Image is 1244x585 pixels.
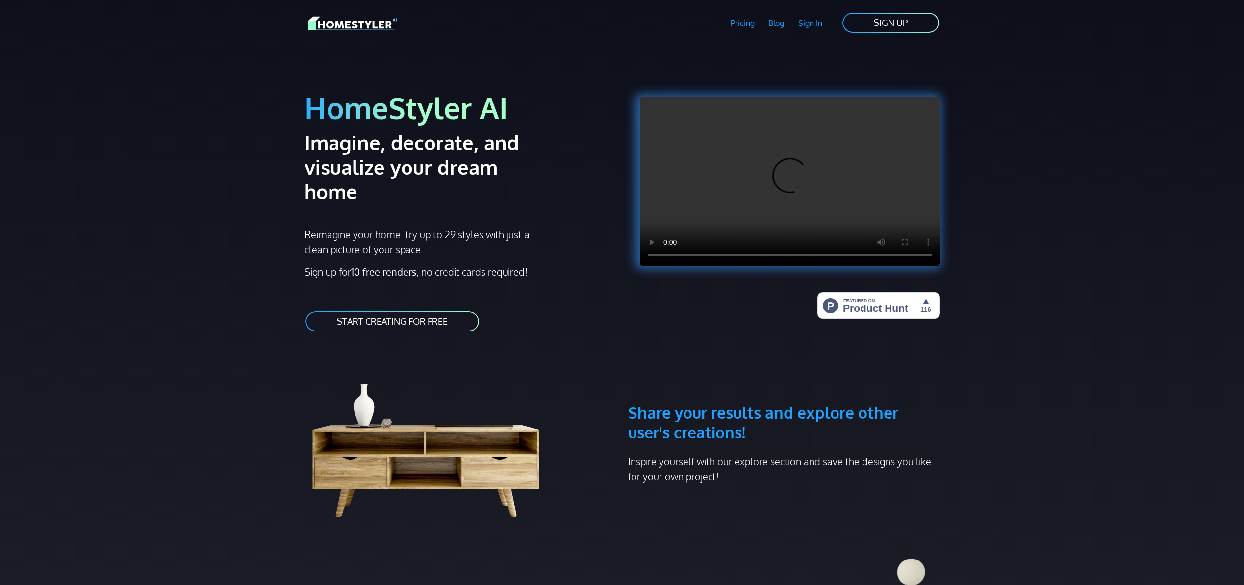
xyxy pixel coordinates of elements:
[723,12,762,34] a: Pricing
[628,356,940,442] h3: Share your results and explore other user's creations!
[351,265,416,278] strong: 10 free renders
[791,12,830,34] a: Sign In
[305,89,616,126] h1: HomeStyler AI
[628,454,940,483] p: Inspire yourself with our explore section and save the designs you like for your own project!
[305,130,554,203] h2: Imagine, decorate, and visualize your dream home
[817,292,940,319] img: HomeStyler AI - Interior Design Made Easy: One Click to Your Dream Home | Product Hunt
[308,15,397,32] img: HomeStyler AI logo
[762,12,791,34] a: Blog
[305,356,562,523] img: living room cabinet
[305,264,616,279] p: Sign up for , no credit cards required!
[305,227,538,256] p: Reimagine your home: try up to 29 styles with just a clean picture of your space.
[305,310,480,332] a: START CREATING FOR FREE
[841,12,940,34] a: SIGN UP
